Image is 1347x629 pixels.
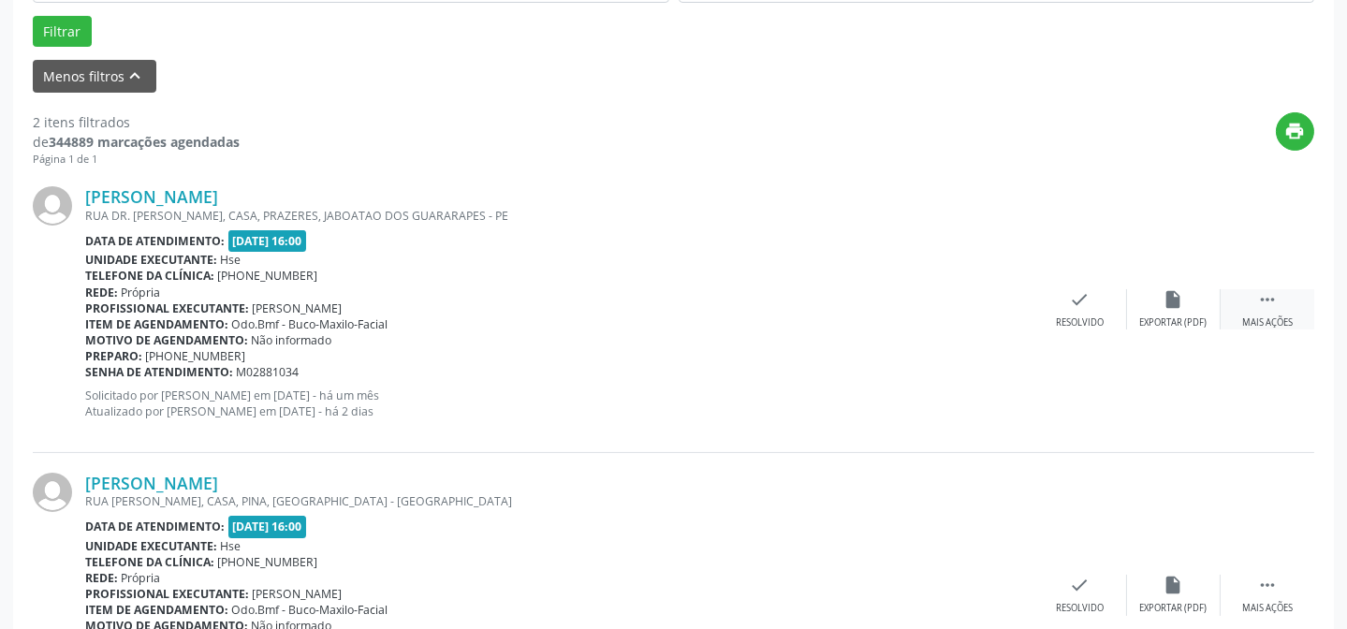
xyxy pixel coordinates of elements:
i:  [1257,575,1278,595]
b: Motivo de agendamento: [85,332,248,348]
p: Solicitado por [PERSON_NAME] em [DATE] - há um mês Atualizado por [PERSON_NAME] em [DATE] - há 2 ... [85,388,1033,419]
span: Odo.Bmf - Buco-Maxilo-Facial [232,316,388,332]
div: 2 itens filtrados [33,112,240,132]
i: keyboard_arrow_up [125,66,146,86]
span: [PERSON_NAME] [253,300,343,316]
div: Exportar (PDF) [1140,602,1208,615]
button: Menos filtroskeyboard_arrow_up [33,60,156,93]
span: [DATE] 16:00 [228,516,307,537]
span: [PERSON_NAME] [253,586,343,602]
span: [PHONE_NUMBER] [218,268,318,284]
strong: 344889 marcações agendadas [49,133,240,151]
div: RUA [PERSON_NAME], CASA, PINA, [GEOGRAPHIC_DATA] - [GEOGRAPHIC_DATA] [85,493,1033,509]
span: [PHONE_NUMBER] [218,554,318,570]
button: print [1276,112,1314,151]
span: Própria [122,570,161,586]
a: [PERSON_NAME] [85,186,218,207]
b: Profissional executante: [85,586,249,602]
span: [DATE] 16:00 [228,230,307,252]
div: Exportar (PDF) [1140,316,1208,329]
b: Preparo: [85,348,142,364]
b: Senha de atendimento: [85,364,233,380]
b: Data de atendimento: [85,233,225,249]
a: [PERSON_NAME] [85,473,218,493]
i: check [1070,575,1091,595]
b: Data de atendimento: [85,519,225,534]
b: Unidade executante: [85,538,217,554]
b: Item de agendamento: [85,602,228,618]
div: Mais ações [1242,316,1293,329]
img: img [33,186,72,226]
b: Item de agendamento: [85,316,228,332]
button: Filtrar [33,16,92,48]
div: Resolvido [1056,602,1104,615]
div: Resolvido [1056,316,1104,329]
i:  [1257,289,1278,310]
span: Hse [221,252,242,268]
div: de [33,132,240,152]
i: insert_drive_file [1164,575,1184,595]
div: RUA DR. [PERSON_NAME], CASA, PRAZERES, JABOATAO DOS GUARARAPES - PE [85,208,1033,224]
b: Telefone da clínica: [85,268,214,284]
b: Profissional executante: [85,300,249,316]
b: Unidade executante: [85,252,217,268]
i: insert_drive_file [1164,289,1184,310]
span: M02881034 [237,364,300,380]
b: Rede: [85,285,118,300]
span: Não informado [252,332,332,348]
span: Hse [221,538,242,554]
div: Mais ações [1242,602,1293,615]
b: Telefone da clínica: [85,554,214,570]
span: [PHONE_NUMBER] [146,348,246,364]
div: Página 1 de 1 [33,152,240,168]
i: print [1285,121,1306,141]
span: Própria [122,285,161,300]
i: check [1070,289,1091,310]
img: img [33,473,72,512]
b: Rede: [85,570,118,586]
span: Odo.Bmf - Buco-Maxilo-Facial [232,602,388,618]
